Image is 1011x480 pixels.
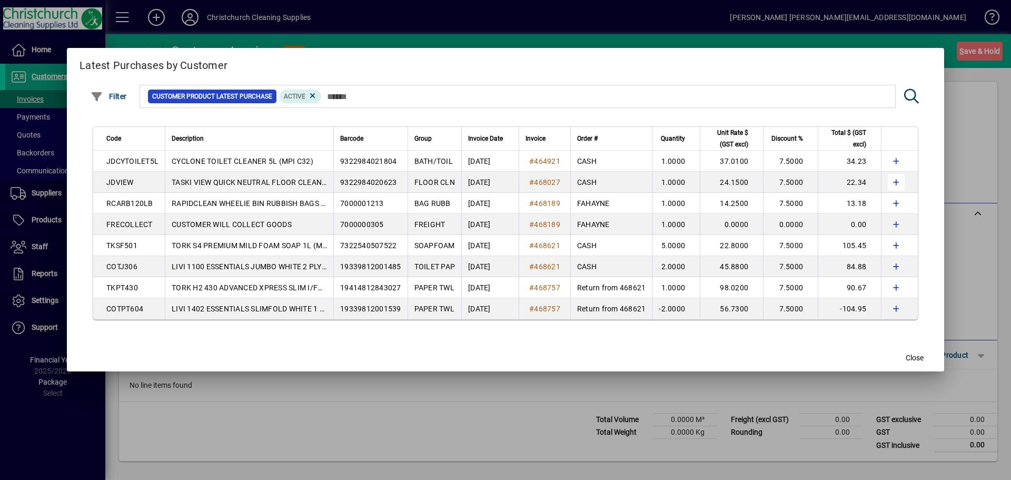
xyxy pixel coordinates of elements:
[414,262,455,271] span: TOILET PAP
[818,151,881,172] td: 34.23
[461,193,519,214] td: [DATE]
[529,305,534,313] span: #
[898,348,931,367] button: Close
[340,157,397,165] span: 9322984021804
[700,235,763,256] td: 22.8000
[340,199,384,208] span: 7000001213
[652,235,700,256] td: 5.0000
[461,151,519,172] td: [DATE]
[763,151,818,172] td: 7.5000
[526,261,564,272] a: #468621
[526,240,564,251] a: #468621
[652,256,700,277] td: 2.0000
[570,214,652,235] td: FAHAYNE
[172,283,488,292] span: TORK H2 430 ADVANCED XPRESS SLIM I/FOLD WHITE 1 PLY PAPER TOWEL 185S X 21: 21CM
[570,235,652,256] td: CASH
[700,151,763,172] td: 37.0100
[534,220,560,229] span: 468189
[577,133,598,144] span: Order #
[526,133,546,144] span: Invoice
[461,256,519,277] td: [DATE]
[818,214,881,235] td: 0.00
[414,241,455,250] span: SOAPFOAM
[526,303,564,315] a: #468757
[818,256,881,277] td: 84.88
[534,157,560,165] span: 464921
[659,133,695,144] div: Quantity
[652,214,700,235] td: 1.0000
[284,93,305,100] span: Active
[818,277,881,298] td: 90.67
[461,172,519,193] td: [DATE]
[700,214,763,235] td: 0.0000
[461,277,519,298] td: [DATE]
[526,198,564,209] a: #468189
[818,298,881,319] td: -104.95
[534,283,560,292] span: 468757
[106,220,153,229] span: FRECOLLECT
[106,262,137,271] span: COTJ306
[468,133,503,144] span: Invoice Date
[818,193,881,214] td: 13.18
[340,305,401,313] span: 19339812001539
[414,283,454,292] span: PAPER TWL
[172,305,420,313] span: LIVI 1402 ESSENTIALS SLIMFOLD WHITE 1 PLY PAPER TOWEL 200S X 20
[152,91,272,102] span: Customer Product Latest Purchase
[526,177,564,188] a: #468027
[172,262,442,271] span: LIVI 1100 ESSENTIALS JUMBO WHITE 2 PLY TOILET ROLLS 300M X 9.5CM X 8S
[652,151,700,172] td: 1.0000
[652,277,700,298] td: 1.0000
[534,262,560,271] span: 468621
[280,90,322,103] mat-chip: Product Activation Status: Active
[526,155,564,167] a: #464921
[825,127,876,150] div: Total $ (GST excl)
[700,193,763,214] td: 14.2500
[707,127,758,150] div: Unit Rate $ (GST excl)
[414,220,445,229] span: FREIGHT
[106,283,138,292] span: TKPT430
[763,277,818,298] td: 7.5000
[763,193,818,214] td: 7.5000
[818,172,881,193] td: 22.34
[106,241,137,250] span: TKSF501
[763,256,818,277] td: 7.5000
[67,48,944,79] h2: Latest Purchases by Customer
[526,133,564,144] div: Invoice
[771,133,803,144] span: Discount %
[172,241,348,250] span: TORK S4 PREMIUM MILD FOAM SOAP 1L (MPI C52)
[577,133,646,144] div: Order #
[106,305,143,313] span: COTPT604
[172,157,313,165] span: CYCLONE TOILET CLEANER 5L (MPI C32)
[570,172,652,193] td: CASH
[414,305,454,313] span: PAPER TWL
[172,220,292,229] span: CUSTOMER WILL COLLECT GOODS
[340,241,397,250] span: 7322540507522
[106,199,153,208] span: RCARB120LB
[763,172,818,193] td: 7.5000
[570,298,652,319] td: Return from 468621
[340,178,397,187] span: 9322984020623
[461,298,519,319] td: [DATE]
[340,220,384,229] span: 7000000305
[414,199,451,208] span: BAG RUBB
[700,277,763,298] td: 98.0200
[570,193,652,214] td: FAHAYNE
[529,199,534,208] span: #
[818,235,881,256] td: 105.45
[534,241,560,250] span: 468621
[106,133,121,144] span: Code
[707,127,748,150] span: Unit Rate $ (GST excl)
[825,127,866,150] span: Total $ (GST excl)
[770,133,812,144] div: Discount %
[340,262,401,271] span: 19339812001485
[570,151,652,172] td: CASH
[529,262,534,271] span: #
[529,241,534,250] span: #
[529,220,534,229] span: #
[570,277,652,298] td: Return from 468621
[529,157,534,165] span: #
[172,133,204,144] span: Description
[414,178,455,187] span: FLOOR CLN
[414,157,453,165] span: BATH/TOIL
[570,256,652,277] td: CASH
